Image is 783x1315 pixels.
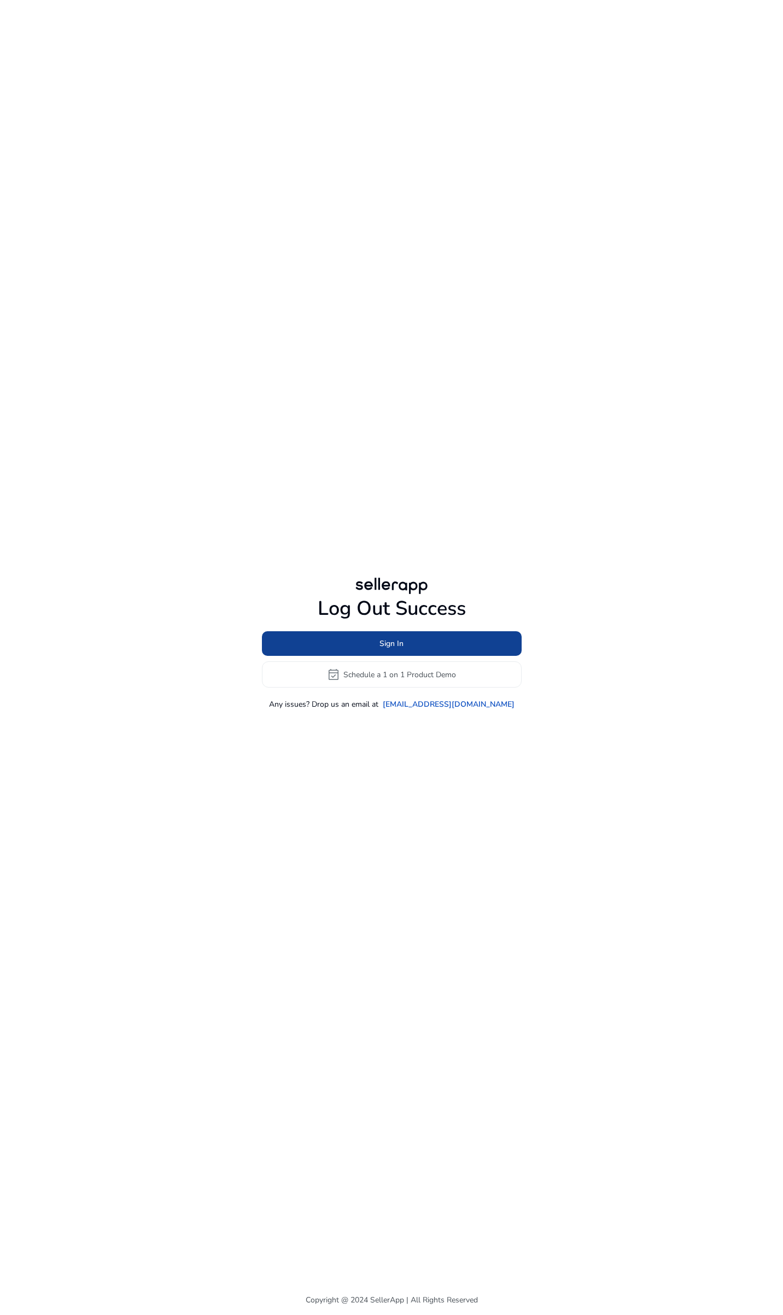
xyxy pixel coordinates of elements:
span: event_available [327,668,340,681]
button: Sign In [262,631,522,656]
a: [EMAIL_ADDRESS][DOMAIN_NAME] [383,699,515,710]
span: Sign In [379,638,404,649]
h1: Log Out Success [262,597,522,620]
button: event_availableSchedule a 1 on 1 Product Demo [262,661,522,688]
p: Any issues? Drop us an email at [269,699,378,710]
